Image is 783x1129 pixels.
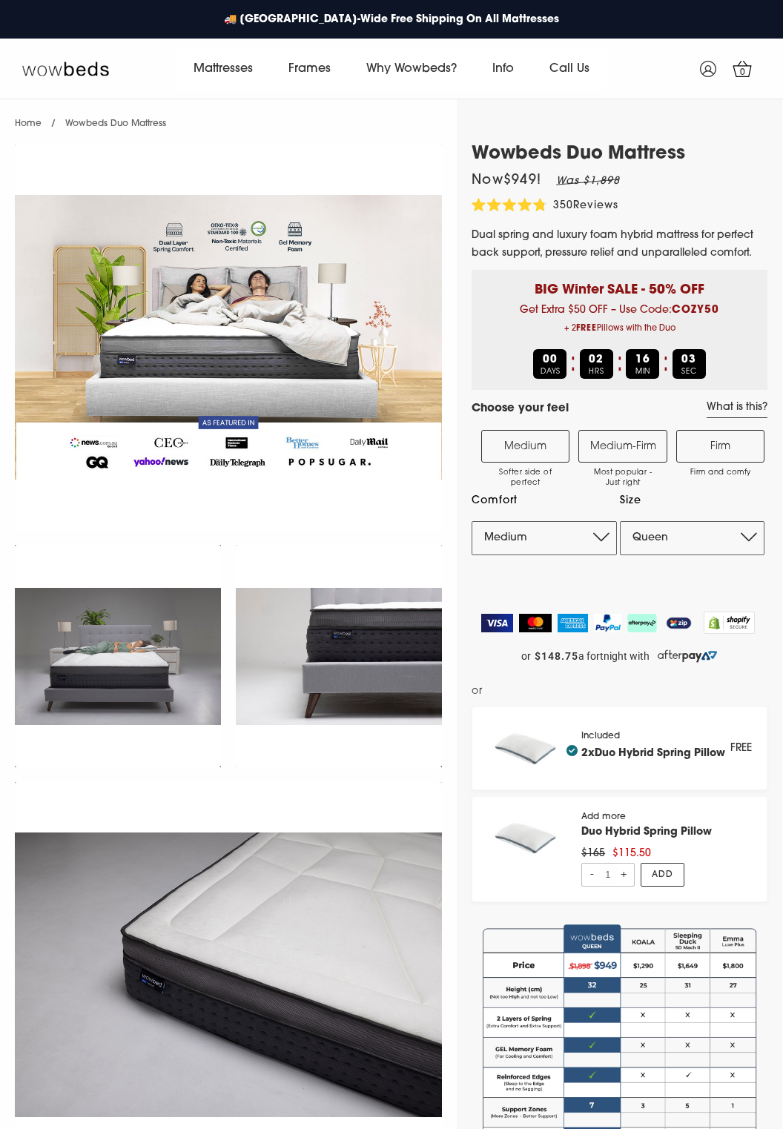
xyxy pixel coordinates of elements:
a: Why Wowbeds? [348,48,475,90]
em: Was $1,898 [556,176,620,187]
label: Comfort [472,491,617,510]
a: 0 [724,50,761,87]
img: Wow Beds Logo [22,61,109,76]
span: + 2 Pillows with the Duo [483,320,756,338]
a: Add [641,863,684,887]
span: a fortnight with [578,650,650,663]
label: Firm [676,429,764,462]
span: Firm and comfy [684,467,756,477]
span: Softer side of perfect [489,467,561,488]
a: or $148.75 a fortnight with [472,645,767,667]
a: Duo Hybrid Spring Pillow [595,748,725,759]
span: Get Extra $50 OFF – Use Code: [483,305,756,338]
a: What is this? [707,401,767,418]
img: Visa Logo [481,614,513,632]
span: Dual spring and luxury foam hybrid mattress for perfect back support, pressure relief and unparal... [472,230,753,259]
h4: 2x [566,745,725,760]
b: 16 [635,354,650,365]
strong: $148.75 [535,650,578,663]
div: Included [581,731,725,766]
nav: breadcrumbs [15,99,166,137]
span: Now $949 ! [472,174,541,188]
span: / [51,119,56,128]
label: Size [620,491,765,510]
a: 🚚 [GEOGRAPHIC_DATA]-Wide Free Shipping On All Mattresses [217,4,566,35]
a: Frames [271,48,348,90]
img: MasterCard Logo [519,614,552,632]
b: COZY50 [672,305,719,316]
a: Call Us [532,48,607,90]
span: 350 [553,200,573,211]
span: or [472,682,483,701]
span: - [588,864,597,885]
img: pillow_140x.png [487,812,566,864]
div: Add more [581,812,712,844]
img: pillow_140x.png [487,722,566,774]
span: Most popular - Just right [587,467,658,488]
span: $165 [581,848,605,859]
span: or [521,650,531,663]
a: Duo Hybrid Spring Pillow [581,827,712,838]
a: Info [475,48,532,90]
h1: Wowbeds Duo Mattress [472,144,767,165]
span: Reviews [573,200,618,211]
b: 02 [589,354,604,365]
span: + [619,864,628,885]
a: Mattresses [176,48,271,90]
div: HRS [580,349,613,379]
img: American Express Logo [558,614,588,632]
div: DAYS [533,349,566,379]
img: AfterPay Logo [627,614,657,632]
label: Medium-Firm [578,429,667,462]
span: Wowbeds Duo Mattress [65,119,166,128]
img: ZipPay Logo [663,614,694,632]
b: 00 [543,354,558,365]
p: BIG Winter SALE - 50% OFF [483,270,756,300]
div: FREE [730,739,752,758]
div: MIN [626,349,659,379]
a: Home [15,119,42,128]
label: Medium [481,429,569,462]
h4: Choose your feel [472,401,569,418]
img: Shopify secure badge [704,612,756,634]
span: $115.50 [612,848,651,859]
b: FREE [576,325,597,333]
span: 0 [736,65,750,80]
b: 03 [681,354,696,365]
img: PayPal Logo [594,614,622,632]
div: SEC [673,349,706,379]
